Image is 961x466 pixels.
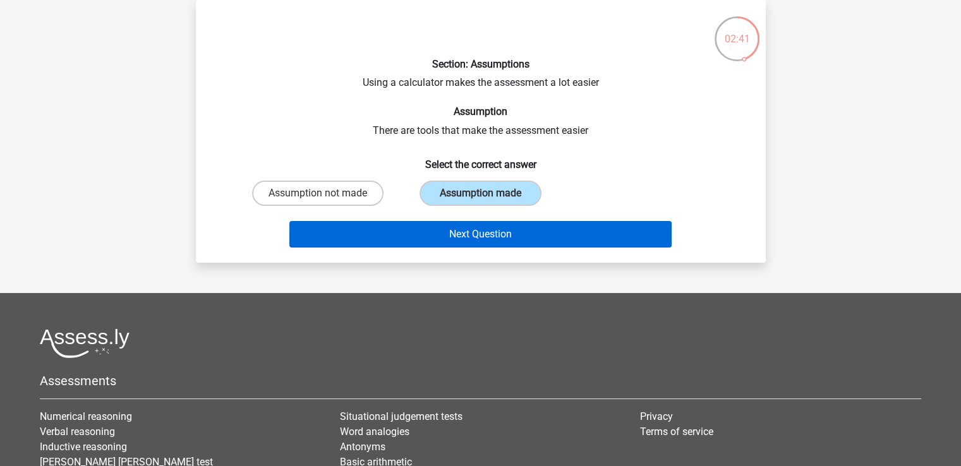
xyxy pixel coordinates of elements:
a: Inductive reasoning [40,441,127,453]
div: Using a calculator makes the assessment a lot easier There are tools that make the assessment easier [201,10,761,253]
img: Assessly logo [40,328,130,358]
a: Antonyms [340,441,385,453]
a: Terms of service [640,426,713,438]
a: Word analogies [340,426,409,438]
a: Situational judgement tests [340,410,462,422]
div: 02:41 [713,15,761,47]
h5: Assessments [40,373,921,388]
label: Assumption made [420,181,541,206]
h6: Select the correct answer [216,148,746,170]
h6: Assumption [216,105,746,117]
a: Numerical reasoning [40,410,132,422]
button: Next Question [289,221,672,248]
h6: Section: Assumptions [216,58,746,70]
label: Assumption not made [252,181,384,206]
a: Verbal reasoning [40,426,115,438]
a: Privacy [640,410,673,422]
